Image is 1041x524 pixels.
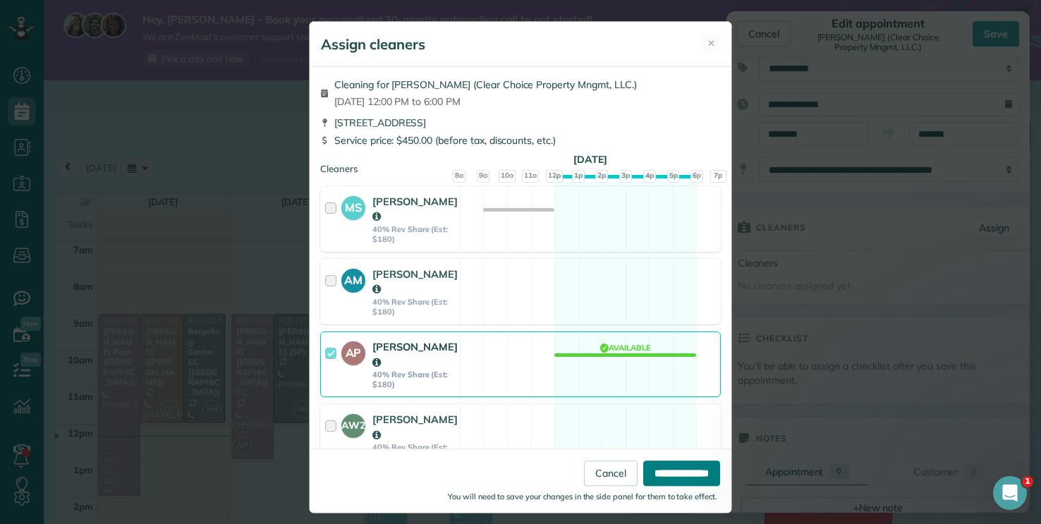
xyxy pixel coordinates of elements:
strong: AW2 [341,414,365,433]
strong: MS [341,196,365,216]
div: [STREET_ADDRESS] [320,116,721,130]
p: 9 steps [61,41,97,56]
strong: AP [341,341,365,361]
p: Run your business like a Pro, [PERSON_NAME] [61,27,243,41]
small: You will need to save your changes in the side panel for them to take effect. [448,492,717,501]
img: Profile image for Amar [32,29,54,51]
strong: 40% Rev Share (Est: $180) [372,442,458,463]
strong: [PERSON_NAME] [372,340,458,368]
strong: [PERSON_NAME] [372,195,458,223]
h5: Assign cleaners [321,35,425,54]
p: • [100,41,106,56]
strong: 40% Rev Share (Est: $180) [372,370,458,390]
strong: [PERSON_NAME] [372,267,458,295]
a: Cancel [584,461,638,486]
strong: 40% Rev Share (Est: $180) [372,224,458,245]
span: ✕ [707,37,715,50]
p: About 10 minutes [109,41,197,56]
iframe: Intercom live chat [993,476,1027,510]
div: checklist notification from Amar Ghose, 3w ago. Run your business like a Pro, Misty, 0 of 9 tasks... [21,16,261,76]
strong: 40% Rev Share (Est: $180) [372,297,458,317]
div: Checklist progress: 0 of 9 tasks completed [61,41,243,67]
span: 1 [1022,476,1033,487]
div: Service price: $450.00 (before tax, discounts, etc.) [320,133,721,147]
strong: [PERSON_NAME] [372,413,458,441]
div: Cleaners [320,162,721,166]
span: Cleaning for [PERSON_NAME] (Clear Choice Property Mngmt, LLC.) [334,78,637,92]
strong: AM [341,269,365,288]
span: [DATE] 12:00 PM to 6:00 PM [334,95,637,109]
